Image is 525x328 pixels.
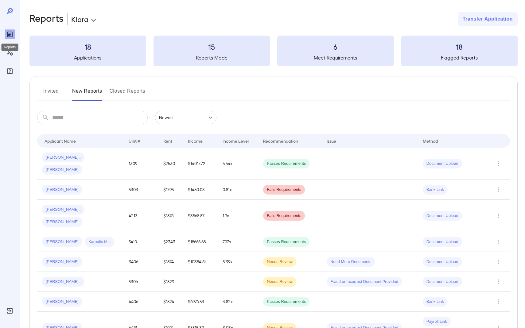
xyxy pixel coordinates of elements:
[42,219,82,225] span: [PERSON_NAME]
[423,319,451,325] span: Payroll Link
[71,14,88,24] p: Klara
[423,259,462,265] span: Document Upload
[42,239,82,245] span: [PERSON_NAME]
[154,54,270,61] h5: Reports Made
[263,187,305,193] span: Fails Requirements
[263,161,309,167] span: Passes Requirements
[263,259,296,265] span: Needs Review
[124,272,158,292] td: 5306
[124,292,158,312] td: 4406
[183,148,218,180] td: $14017.72
[494,297,504,307] button: Row Actions
[5,29,15,39] div: Reports
[42,279,84,285] span: [PERSON_NAME]..
[423,213,462,219] span: Document Upload
[5,48,15,58] div: Manage Users
[494,185,504,195] button: Row Actions
[327,279,402,285] span: Fraud or Incorrect Document Provided
[163,137,173,145] div: Rent
[42,207,84,213] span: [PERSON_NAME]..
[218,148,258,180] td: 5.54x
[2,44,18,51] div: Reports
[155,111,216,124] div: Newest
[277,54,394,61] h5: Meet Requirements
[327,137,336,145] div: Issue
[494,237,504,247] button: Row Actions
[277,42,394,52] h3: 6
[327,259,375,265] span: Need More Documents
[42,299,82,305] span: [PERSON_NAME]
[494,257,504,267] button: Row Actions
[223,137,249,145] div: Income Level
[218,180,258,200] td: 0.81x
[158,292,183,312] td: $1824
[401,54,518,61] h5: Flagged Reports
[494,159,504,168] button: Row Actions
[124,148,158,180] td: 1309
[45,137,76,145] div: Applicant Name
[494,277,504,287] button: Row Actions
[423,299,448,305] span: Bank Link
[423,239,462,245] span: Document Upload
[124,232,158,252] td: 5410
[158,200,183,232] td: $1876
[263,137,298,145] div: Recommendation
[423,187,448,193] span: Bank Link
[158,252,183,272] td: $1874
[183,180,218,200] td: $1450.03
[158,272,183,292] td: $1829
[124,180,158,200] td: 5303
[263,213,305,219] span: Fails Requirements
[183,200,218,232] td: $3568.87
[124,252,158,272] td: 3406
[5,66,15,76] div: FAQ
[401,42,518,52] h3: 18
[183,292,218,312] td: $6976.53
[154,42,270,52] h3: 15
[29,54,146,61] h5: Applications
[218,272,258,292] td: -
[158,180,183,200] td: $1795
[183,232,218,252] td: $18666.68
[42,187,82,193] span: [PERSON_NAME]
[42,155,84,160] span: [PERSON_NAME]..
[458,12,518,26] button: Transfer Application
[423,137,438,145] div: Method
[188,137,203,145] div: Income
[42,259,82,265] span: [PERSON_NAME]
[218,200,258,232] td: 1.9x
[110,86,146,101] button: Closed Reports
[158,232,183,252] td: $2343
[29,12,64,26] h2: Reports
[37,86,65,101] button: Invited
[72,86,102,101] button: New Reports
[129,137,140,145] div: Unit #
[85,239,115,245] span: Karoulin M...
[42,167,82,173] span: [PERSON_NAME]
[263,299,309,305] span: Passes Requirements
[29,36,518,66] summary: 18Applications15Reports Made6Meet Requirements18Flagged Reports
[158,148,183,180] td: $2530
[218,232,258,252] td: 7.97x
[263,239,309,245] span: Passes Requirements
[218,252,258,272] td: 5.39x
[423,279,462,285] span: Document Upload
[124,200,158,232] td: 4213
[183,252,218,272] td: $10384.61
[494,211,504,221] button: Row Actions
[5,306,15,316] div: Log Out
[263,279,296,285] span: Needs Review
[29,42,146,52] h3: 18
[218,292,258,312] td: 3.82x
[423,161,462,167] span: Document Upload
